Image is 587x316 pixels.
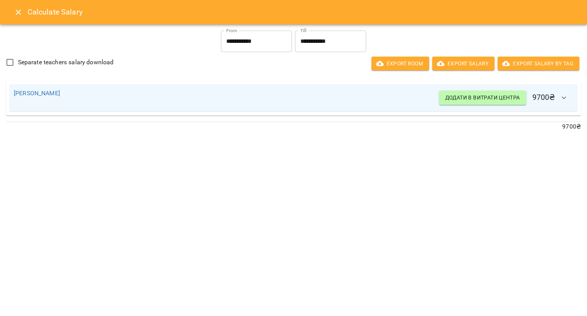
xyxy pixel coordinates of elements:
[18,58,114,67] span: Separate teachers salary download
[6,122,581,131] p: 9700 ₴
[432,57,495,70] button: Export Salary
[438,59,488,68] span: Export Salary
[28,6,578,18] h6: Calculate Salary
[9,3,28,21] button: Close
[14,90,60,97] a: [PERSON_NAME]
[445,93,520,102] span: Додати в витрати центра
[439,89,573,107] h6: 9700 ₴
[371,57,429,70] button: Export room
[504,59,573,68] span: Export Salary by Tag
[498,57,579,70] button: Export Salary by Tag
[439,91,526,104] button: Додати в витрати центра
[378,59,423,68] span: Export room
